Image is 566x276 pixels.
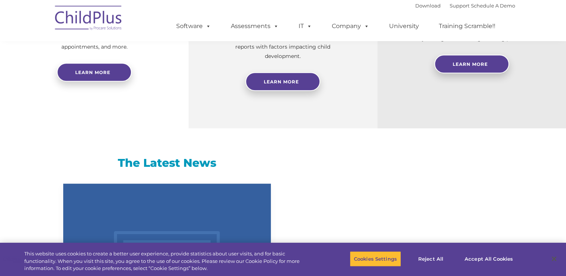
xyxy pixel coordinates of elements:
h3: The Latest News [63,156,271,171]
a: Learn More [434,55,509,73]
button: Close [546,251,562,267]
a: Training Scramble!! [431,19,503,34]
button: Accept All Cookies [461,251,517,267]
a: Software [169,19,218,34]
a: University [382,19,426,34]
span: Learn More [453,61,488,67]
img: ChildPlus by Procare Solutions [51,0,126,38]
a: Learn More [245,72,320,91]
a: Support [450,3,469,9]
font: | [415,3,515,9]
a: Download [415,3,441,9]
button: Cookies Settings [350,251,401,267]
a: Schedule A Demo [471,3,515,9]
div: This website uses cookies to create a better user experience, provide statistics about user visit... [24,250,311,272]
span: Learn More [264,79,299,85]
a: IT [291,19,319,34]
span: Learn more [75,70,110,75]
a: Company [324,19,377,34]
a: Learn more [57,63,132,82]
button: Reject All [407,251,454,267]
a: Assessments [223,19,286,34]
